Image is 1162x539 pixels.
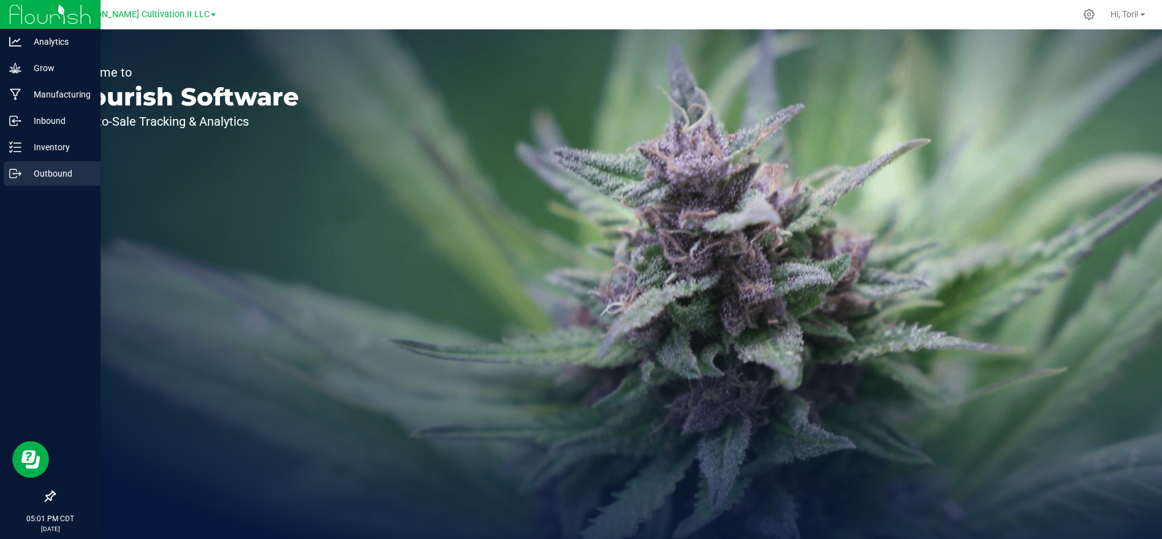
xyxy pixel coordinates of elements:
[9,115,21,127] inline-svg: Inbound
[21,140,95,155] p: Inventory
[6,524,95,533] p: [DATE]
[9,88,21,101] inline-svg: Manufacturing
[66,66,299,78] p: Welcome to
[9,141,21,153] inline-svg: Inventory
[21,113,95,128] p: Inbound
[9,36,21,48] inline-svg: Analytics
[9,62,21,74] inline-svg: Grow
[21,34,95,49] p: Analytics
[21,61,95,75] p: Grow
[9,167,21,180] inline-svg: Outbound
[1111,9,1139,19] span: Hi, Tori!
[21,87,95,102] p: Manufacturing
[66,115,299,128] p: Seed-to-Sale Tracking & Analytics
[1081,9,1096,20] div: Manage settings
[21,166,95,181] p: Outbound
[6,513,95,524] p: 05:01 PM CDT
[66,85,299,109] p: Flourish Software
[36,9,210,20] span: Heya St. [PERSON_NAME] Cultivation II LLC
[12,441,49,478] iframe: Resource center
